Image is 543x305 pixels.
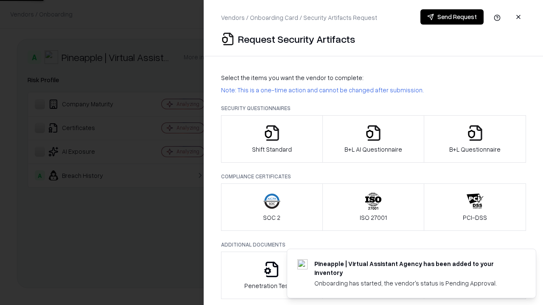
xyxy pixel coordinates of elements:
[424,115,526,163] button: B+L Questionnaire
[244,281,299,290] p: Penetration Testing
[221,183,323,231] button: SOC 2
[297,259,308,269] img: trypineapple.com
[221,173,526,180] p: Compliance Certificates
[221,86,526,94] p: Note: This is a one-time action and cannot be changed after submission.
[263,213,280,222] p: SOC 2
[221,13,377,22] p: Vendors / Onboarding Card / Security Artifacts Request
[322,183,425,231] button: ISO 27001
[360,213,387,222] p: ISO 27001
[420,9,484,25] button: Send Request
[449,145,501,154] p: B+L Questionnaire
[344,145,402,154] p: B+L AI Questionnaire
[221,73,526,82] p: Select the items you want the vendor to complete:
[322,115,425,163] button: B+L AI Questionnaire
[463,213,487,222] p: PCI-DSS
[314,279,515,288] div: Onboarding has started, the vendor's status is Pending Approval.
[221,105,526,112] p: Security Questionnaires
[221,241,526,248] p: Additional Documents
[221,252,323,299] button: Penetration Testing
[238,32,355,46] p: Request Security Artifacts
[252,145,292,154] p: Shift Standard
[221,115,323,163] button: Shift Standard
[314,259,515,277] div: Pineapple | Virtual Assistant Agency has been added to your inventory
[424,183,526,231] button: PCI-DSS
